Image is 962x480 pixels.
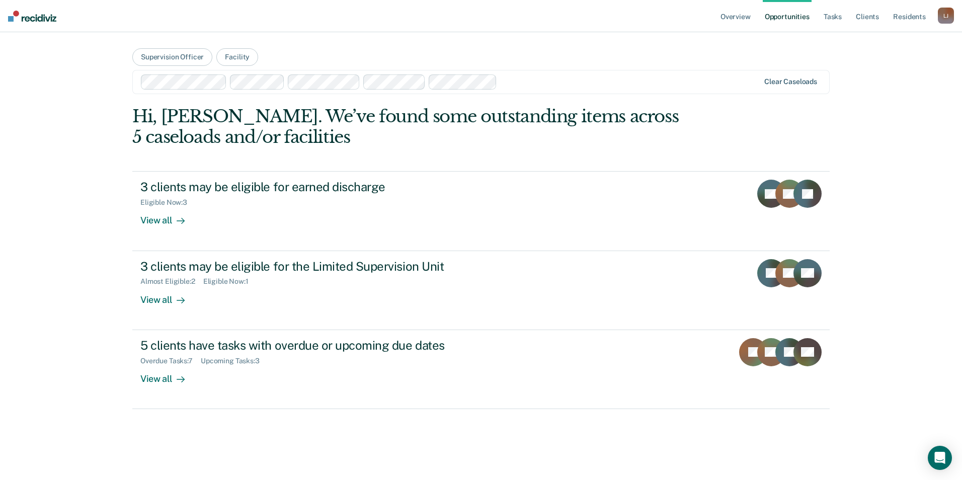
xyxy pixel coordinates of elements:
div: View all [140,286,197,305]
div: 3 clients may be eligible for the Limited Supervision Unit [140,259,494,274]
div: View all [140,207,197,226]
div: Hi, [PERSON_NAME]. We’ve found some outstanding items across 5 caseloads and/or facilities [132,106,690,147]
div: Clear caseloads [764,77,817,86]
div: Open Intercom Messenger [928,446,952,470]
img: Recidiviz [8,11,56,22]
button: LJ [938,8,954,24]
div: Overdue Tasks : 7 [140,357,201,365]
a: 3 clients may be eligible for the Limited Supervision UnitAlmost Eligible:2Eligible Now:1View all [132,251,830,330]
button: Facility [216,48,258,66]
div: Eligible Now : 1 [203,277,257,286]
button: Supervision Officer [132,48,212,66]
div: L J [938,8,954,24]
a: 5 clients have tasks with overdue or upcoming due datesOverdue Tasks:7Upcoming Tasks:3View all [132,330,830,409]
a: 3 clients may be eligible for earned dischargeEligible Now:3View all [132,171,830,251]
div: Upcoming Tasks : 3 [201,357,268,365]
div: View all [140,365,197,384]
div: 5 clients have tasks with overdue or upcoming due dates [140,338,494,353]
div: 3 clients may be eligible for earned discharge [140,180,494,194]
div: Eligible Now : 3 [140,198,195,207]
div: Almost Eligible : 2 [140,277,203,286]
